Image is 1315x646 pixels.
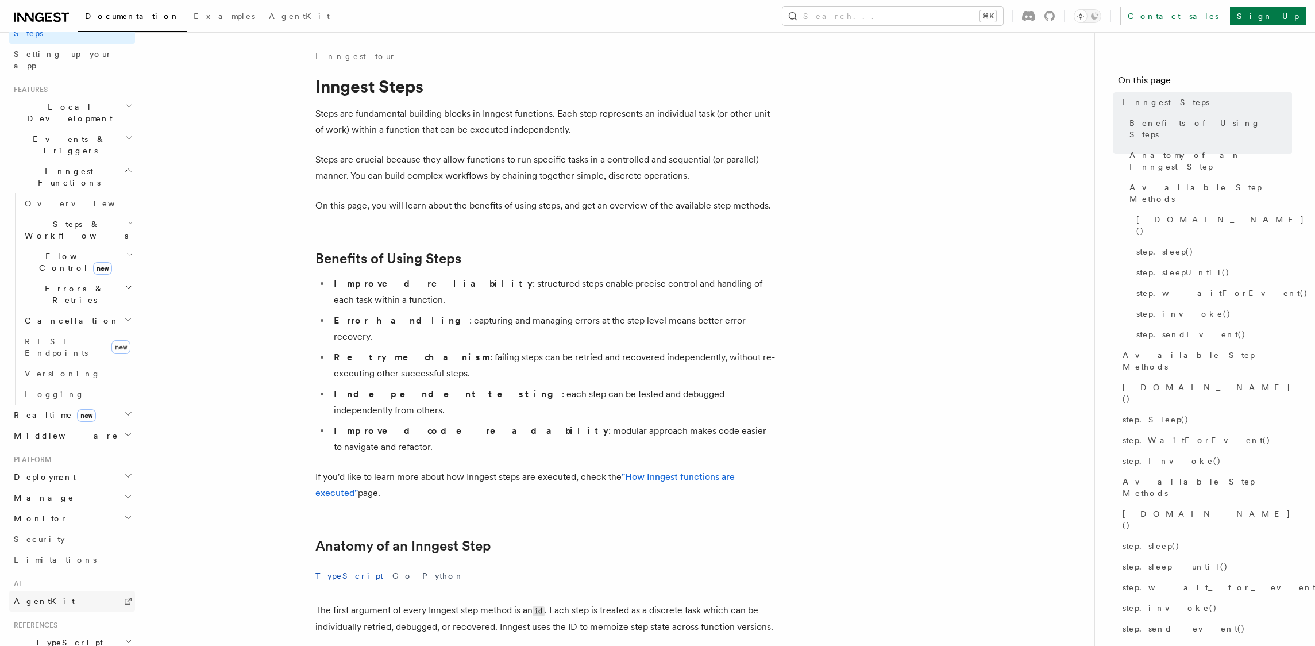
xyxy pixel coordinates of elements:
a: step.Sleep() [1118,409,1292,430]
a: AgentKit [9,591,135,612]
a: AgentKit [262,3,337,31]
span: REST Endpoints [25,337,88,357]
a: step.sleep() [1132,241,1292,262]
button: Manage [9,487,135,508]
a: [DOMAIN_NAME]() [1118,377,1292,409]
span: Security [14,535,65,544]
span: step.sleep_until() [1123,561,1228,572]
button: Go [392,563,413,589]
span: Events & Triggers [9,133,125,156]
li: : structured steps enable precise control and handling of each task within a function. [330,276,775,308]
span: Limitations [14,555,97,564]
span: new [93,262,112,275]
span: Errors & Retries [20,283,125,306]
a: Benefits of Using Steps [315,251,461,267]
a: step.waitForEvent() [1132,283,1292,303]
span: [DOMAIN_NAME]() [1123,382,1292,405]
a: Logging [20,384,135,405]
span: new [77,409,96,422]
span: Examples [194,11,255,21]
a: step.wait_for_event() [1118,577,1292,598]
span: step.sleep() [1123,540,1180,552]
span: Setting up your app [14,49,113,70]
span: Steps & Workflows [20,218,128,241]
button: Events & Triggers [9,129,135,161]
span: Cancellation [20,315,119,326]
a: step.invoke() [1132,303,1292,324]
button: Inngest Functions [9,161,135,193]
span: AI [9,579,21,589]
a: Inngest Steps [1118,92,1292,113]
span: step.send_event() [1123,623,1245,635]
a: Sign Up [1230,7,1306,25]
strong: Error handling [334,315,469,326]
a: Anatomy of an Inngest Step [1125,145,1292,177]
p: If you'd like to learn more about how Inngest steps are executed, check the page. [315,469,775,501]
a: Inngest tour [315,51,396,62]
p: On this page, you will learn about the benefits of using steps, and get an overview of the availa... [315,198,775,214]
span: Overview [25,199,143,208]
a: Available Step Methods [1118,471,1292,503]
a: Available Step Methods [1125,177,1292,209]
a: Limitations [9,549,135,570]
p: The first argument of every Inngest step method is an . Each step is treated as a discrete task w... [315,602,775,635]
a: step.Invoke() [1118,451,1292,471]
strong: Improved code readability [334,425,608,436]
span: Logging [25,390,84,399]
span: Manage [9,492,74,503]
button: TypeScript [315,563,383,589]
a: step.sleep_until() [1118,556,1292,577]
span: step.sleep() [1136,246,1194,257]
span: Local Development [9,101,125,124]
span: step.invoke() [1136,308,1231,320]
span: [DOMAIN_NAME]() [1123,508,1292,531]
li: : modular approach makes code easier to navigate and refactor. [330,423,775,455]
button: Steps & Workflows [20,214,135,246]
a: Contact sales [1120,7,1225,25]
a: step.sendEvent() [1132,324,1292,345]
a: Setting up your app [9,44,135,76]
span: Deployment [9,471,76,483]
button: Toggle dark mode [1074,9,1101,23]
a: [DOMAIN_NAME]() [1118,503,1292,536]
span: step.Invoke() [1123,455,1221,467]
span: AgentKit [269,11,330,21]
button: Local Development [9,97,135,129]
span: Available Step Methods [1129,182,1292,205]
button: Monitor [9,508,135,529]
a: Anatomy of an Inngest Step [315,538,491,554]
span: Inngest Steps [1123,97,1209,108]
h4: On this page [1118,74,1292,92]
strong: Retry mechanism [334,352,490,363]
a: REST Endpointsnew [20,331,135,363]
span: Realtime [9,409,96,421]
a: step.WaitForEvent() [1118,430,1292,451]
li: : capturing and managing errors at the step level means better error recovery. [330,313,775,345]
h1: Inngest Steps [315,76,775,97]
button: Errors & Retries [20,278,135,310]
button: Cancellation [20,310,135,331]
button: Python [422,563,464,589]
span: step.sendEvent() [1136,329,1246,340]
a: Versioning [20,363,135,384]
span: Versioning [25,369,101,378]
a: Benefits of Using Steps [1125,113,1292,145]
a: [DOMAIN_NAME]() [1132,209,1292,241]
button: Middleware [9,425,135,446]
button: Flow Controlnew [20,246,135,278]
span: new [111,340,130,354]
strong: Independent testing [334,389,562,399]
code: id [533,606,545,616]
span: Benefits of Using Steps [1129,117,1292,140]
li: : failing steps can be retried and recovered independently, without re-executing other successful... [330,349,775,382]
a: Overview [20,193,135,214]
span: Available Step Methods [1123,349,1292,372]
span: step.WaitForEvent() [1123,434,1271,446]
a: step.sleepUntil() [1132,262,1292,283]
a: step.sleep() [1118,536,1292,556]
strong: Improved reliability [334,278,533,289]
span: AgentKit [14,597,75,606]
a: step.invoke() [1118,598,1292,618]
a: Security [9,529,135,549]
p: Steps are fundamental building blocks in Inngest functions. Each step represents an individual ta... [315,106,775,138]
